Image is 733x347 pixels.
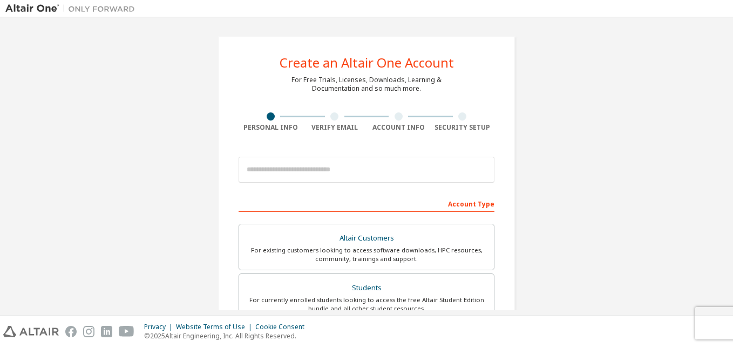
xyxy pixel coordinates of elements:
[101,326,112,337] img: linkedin.svg
[431,123,495,132] div: Security Setup
[291,76,442,93] div: For Free Trials, Licenses, Downloads, Learning & Documentation and so much more.
[246,281,487,296] div: Students
[246,231,487,246] div: Altair Customers
[119,326,134,337] img: youtube.svg
[83,326,94,337] img: instagram.svg
[144,331,311,341] p: © 2025 Altair Engineering, Inc. All Rights Reserved.
[280,56,454,69] div: Create an Altair One Account
[5,3,140,14] img: Altair One
[303,123,367,132] div: Verify Email
[246,296,487,313] div: For currently enrolled students looking to access the free Altair Student Edition bundle and all ...
[246,246,487,263] div: For existing customers looking to access software downloads, HPC resources, community, trainings ...
[239,195,494,212] div: Account Type
[366,123,431,132] div: Account Info
[255,323,311,331] div: Cookie Consent
[3,326,59,337] img: altair_logo.svg
[144,323,176,331] div: Privacy
[239,123,303,132] div: Personal Info
[176,323,255,331] div: Website Terms of Use
[65,326,77,337] img: facebook.svg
